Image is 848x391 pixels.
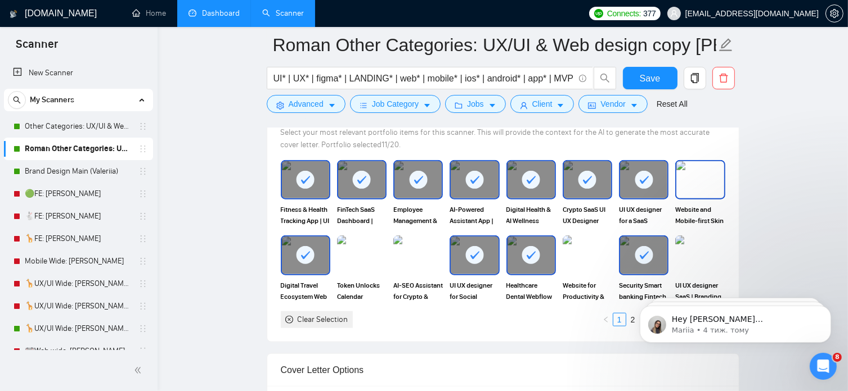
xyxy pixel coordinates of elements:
[423,101,431,110] span: caret-down
[138,302,147,311] span: holder
[281,354,725,386] div: Cover Letter Options
[450,280,499,302] span: UI UX designer for Social Networking Mobile app | UIUX designer
[138,234,147,243] span: holder
[588,101,596,110] span: idcard
[12,206,213,248] div: Profile image for AI Assistant from GigRadar 📡Rate your conversationAI Assistant from GigRadar 📡•...
[337,280,387,302] span: Token Unlocks Calendar Dashboard for Web3 platform | UI UX Designer
[120,18,143,40] img: Profile image for Mariia
[643,7,656,20] span: 377
[25,295,132,317] a: 🦒UX/UI Wide: [PERSON_NAME] 03/07 portfolio
[25,250,132,272] a: Mobile Wide: [PERSON_NAME]
[557,101,564,110] span: caret-down
[138,167,147,176] span: holder
[506,204,556,226] span: Digital Health & AI Wellness Assistance | UI UX Designer UIUX Designer
[675,280,725,302] span: UI UX designer SaaS | Branding for Fintech - Credly
[4,62,153,84] li: New Scanner
[11,189,214,248] div: Нещодавнє повідомленняProfile image for AI Assistant from GigRadar 📡Rate your conversationAI Assi...
[623,282,848,361] iframe: Intercom notifications повідомлення
[163,18,186,40] img: Profile image for Dima
[393,280,443,302] span: AI-SEO Assistant for Crypto & Web3 | UI UX Designer UIUX designer
[273,71,574,85] input: Search Freelance Jobs...
[19,316,56,324] span: Головна
[825,9,843,18] a: setting
[599,313,613,326] li: Previous Page
[25,160,132,183] a: Brand Design Main (Valeriia)
[613,313,626,326] li: 1
[594,67,616,89] button: search
[613,313,626,326] a: 1
[594,9,603,18] img: upwork-logo.png
[826,9,843,18] span: setting
[142,18,164,40] img: Profile image for Viktor
[150,288,225,333] button: Допомога
[23,216,46,238] img: Profile image for AI Assistant from GigRadar 📡
[676,161,724,198] img: portfolio thumbnail image
[825,4,843,22] button: setting
[657,98,688,110] a: Reset All
[599,313,613,326] button: left
[298,313,348,326] div: Clear Selection
[13,62,144,84] a: New Scanner
[579,75,586,82] span: info-circle
[603,316,609,323] span: left
[360,101,367,110] span: bars
[520,101,528,110] span: user
[25,138,132,160] a: Roman Other Categories: UX/UI & Web design copy [PERSON_NAME]
[350,95,441,113] button: barsJob Categorycaret-down
[719,38,733,52] span: edit
[138,347,147,356] span: holder
[25,183,132,205] a: 🟢FE: [PERSON_NAME]
[30,89,74,111] span: My Scanners
[10,5,17,23] img: logo
[50,216,154,225] span: Rate your conversation
[189,8,240,18] a: dashboardDashboard
[712,67,735,89] button: delete
[393,204,443,226] span: Employee Management & Productivity | UI UX Designer UIUX Designer
[132,8,166,18] a: homeHome
[675,235,725,275] img: portfolio thumbnail image
[619,280,668,302] span: Security Smart banking Fintech SaaS | UI UX Designer UIUX Designer
[578,95,647,113] button: idcardVendorcaret-down
[8,91,26,109] button: search
[25,272,132,295] a: 🦒UX/UI Wide: [PERSON_NAME] 03/07 old
[445,95,506,113] button: folderJobscaret-down
[488,101,496,110] span: caret-down
[23,199,202,211] div: Нещодавнє повідомлення
[83,316,142,324] span: Повідомлення
[281,280,330,302] span: Digital Travel Ecosystem Web development | UI UX Designer UIUX Figma
[684,67,706,89] button: copy
[75,288,150,333] button: Повідомлення
[713,73,734,83] span: delete
[23,21,41,39] img: logo
[289,98,324,110] span: Advanced
[630,101,638,110] span: caret-down
[194,18,214,38] div: Закрити
[23,263,189,275] div: Поставити запитання
[640,71,660,85] span: Save
[8,96,25,104] span: search
[262,8,304,18] a: searchScanner
[25,228,132,250] a: 🦒FE: [PERSON_NAME]
[281,204,330,226] span: Fitness & Health Tracking App | UI UX Designer UIUX Designer
[623,67,677,89] button: Save
[600,98,625,110] span: Vendor
[450,204,499,226] span: AI-Powered Assistant App | UI UX Designer UIUX Designer
[372,98,419,110] span: Job Category
[337,235,387,275] img: portfolio thumbnail image
[25,205,132,228] a: 🐇FE: [PERSON_NAME]
[684,73,706,83] span: copy
[138,189,147,198] span: holder
[11,254,214,285] div: Поставити запитання
[285,316,293,324] span: close-circle
[267,95,346,113] button: settingAdvancedcaret-down
[138,122,147,131] span: holder
[138,279,147,288] span: holder
[25,317,132,340] a: 🦒UX/UI Wide: [PERSON_NAME] 03/07 quest
[167,316,208,324] span: Допомога
[138,257,147,266] span: holder
[273,31,716,59] input: Scanner name...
